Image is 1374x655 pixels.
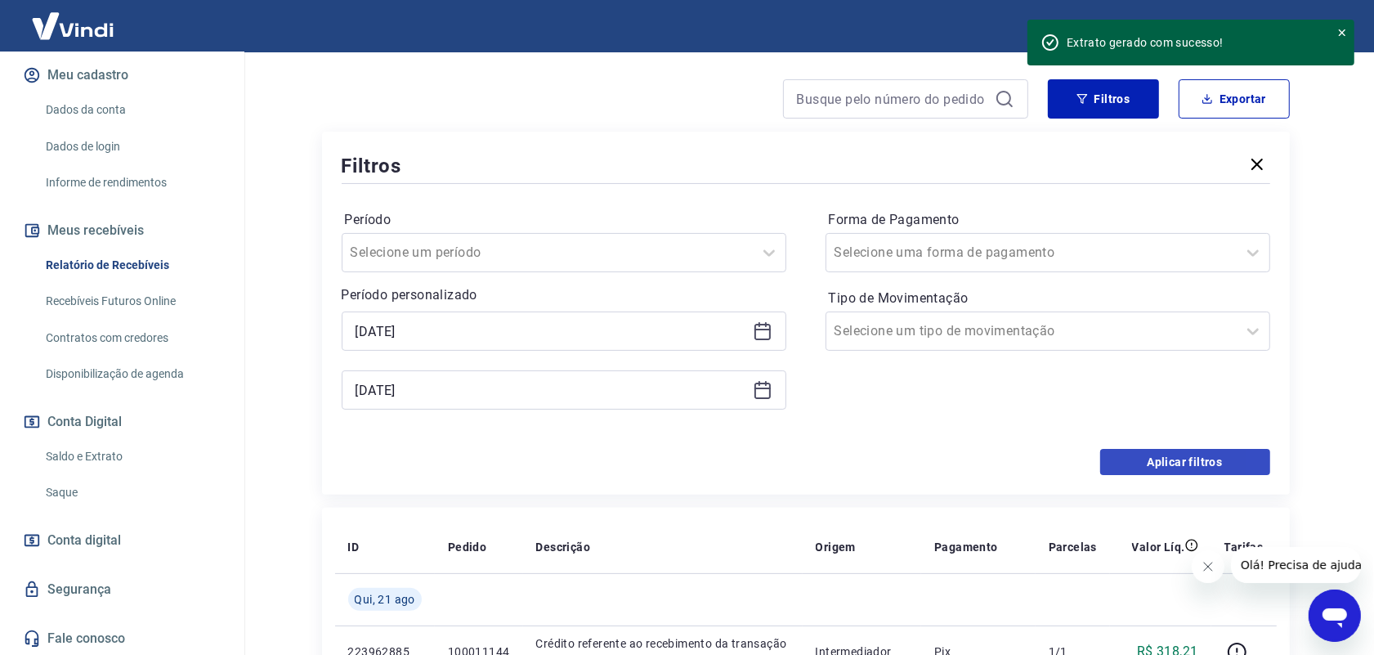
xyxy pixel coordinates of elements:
span: Qui, 21 ago [355,591,415,608]
a: Disponibilização de agenda [39,357,225,391]
p: ID [348,539,360,555]
p: Parcelas [1049,539,1097,555]
a: Segurança [20,572,225,608]
a: Recebíveis Futuros Online [39,285,225,318]
p: Valor Líq. [1132,539,1185,555]
iframe: Fechar mensagem [1192,550,1224,583]
span: Conta digital [47,529,121,552]
p: Tarifas [1224,539,1264,555]
a: Contratos com credores [39,321,225,355]
a: Saque [39,476,225,509]
button: Conta Digital [20,404,225,440]
p: Pedido [448,539,486,555]
img: Vindi [20,1,126,51]
a: Saldo e Extrato [39,440,225,473]
label: Forma de Pagamento [829,210,1267,230]
div: Extrato gerado com sucesso! [1067,34,1317,51]
button: Meu cadastro [20,57,225,93]
input: Data final [356,378,746,402]
a: Dados da conta [39,93,225,127]
button: Sair [1296,11,1354,42]
iframe: Botão para abrir a janela de mensagens [1309,590,1361,642]
iframe: Mensagem da empresa [1231,547,1361,583]
a: Informe de rendimentos [39,166,225,200]
a: Relatório de Recebíveis [39,249,225,282]
span: Olá! Precisa de ajuda? [10,11,137,25]
p: Origem [816,539,856,555]
a: Dados de login [39,130,225,164]
h5: Filtros [342,153,402,179]
input: Data inicial [356,319,746,343]
p: Período personalizado [342,285,786,305]
input: Busque pelo número do pedido [797,87,988,111]
p: Pagamento [934,539,998,555]
label: Período [345,210,783,230]
label: Tipo de Movimentação [829,289,1267,308]
p: Descrição [536,539,591,555]
a: Conta digital [20,523,225,559]
button: Meus recebíveis [20,213,225,249]
button: Exportar [1179,79,1290,119]
button: Aplicar filtros [1100,449,1270,475]
button: Filtros [1048,79,1159,119]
